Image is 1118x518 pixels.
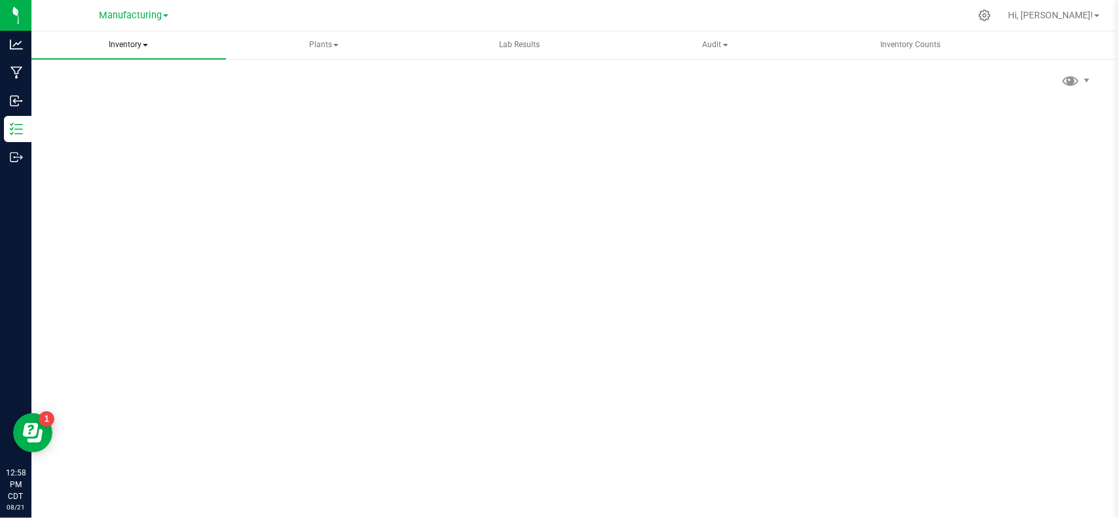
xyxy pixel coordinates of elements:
span: Manufacturing [99,10,162,21]
a: Lab Results [422,31,617,59]
iframe: Resource center unread badge [39,411,54,427]
inline-svg: Inbound [10,94,23,107]
inline-svg: Outbound [10,151,23,164]
div: Manage settings [977,9,993,22]
span: Inventory Counts [863,39,959,50]
span: Hi, [PERSON_NAME]! [1008,10,1093,20]
p: 12:58 PM CDT [6,467,26,502]
span: Audit [619,32,812,58]
iframe: Resource center [13,413,52,453]
inline-svg: Manufacturing [10,66,23,79]
inline-svg: Analytics [10,38,23,51]
span: Lab Results [482,39,558,50]
span: Plants [228,32,421,58]
a: Inventory [31,31,226,59]
a: Inventory Counts [813,31,1008,59]
a: Audit [618,31,813,59]
a: Plants [227,31,422,59]
inline-svg: Inventory [10,122,23,136]
p: 08/21 [6,502,26,512]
